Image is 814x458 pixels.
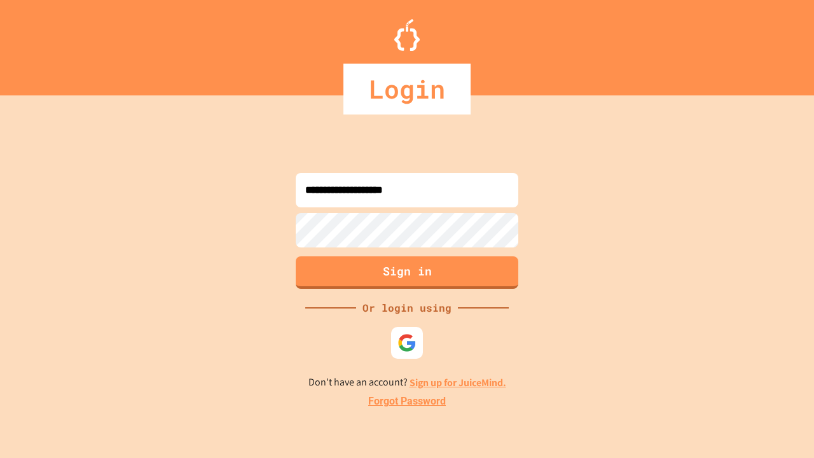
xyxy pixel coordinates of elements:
a: Forgot Password [368,394,446,409]
img: google-icon.svg [397,333,417,352]
p: Don't have an account? [308,375,506,391]
div: Or login using [356,300,458,316]
button: Sign in [296,256,518,289]
a: Sign up for JuiceMind. [410,376,506,389]
img: Logo.svg [394,19,420,51]
div: Login [343,64,471,114]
